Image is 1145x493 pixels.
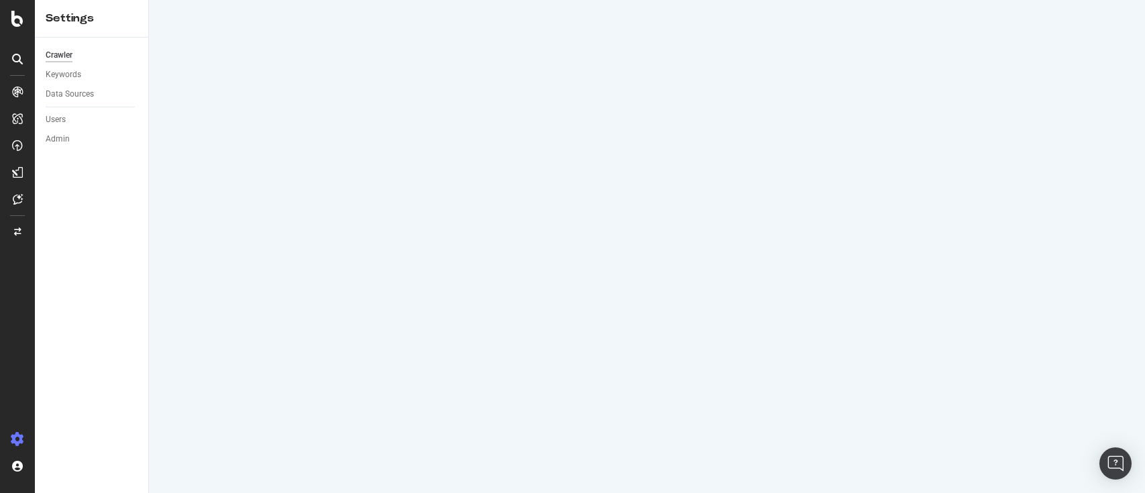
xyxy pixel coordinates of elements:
[46,48,72,62] div: Crawler
[46,68,139,82] a: Keywords
[46,113,139,127] a: Users
[46,132,139,146] a: Admin
[46,113,66,127] div: Users
[46,11,138,26] div: Settings
[46,87,94,101] div: Data Sources
[46,87,139,101] a: Data Sources
[46,48,139,62] a: Crawler
[46,132,70,146] div: Admin
[46,68,81,82] div: Keywords
[1099,447,1132,480] div: Open Intercom Messenger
